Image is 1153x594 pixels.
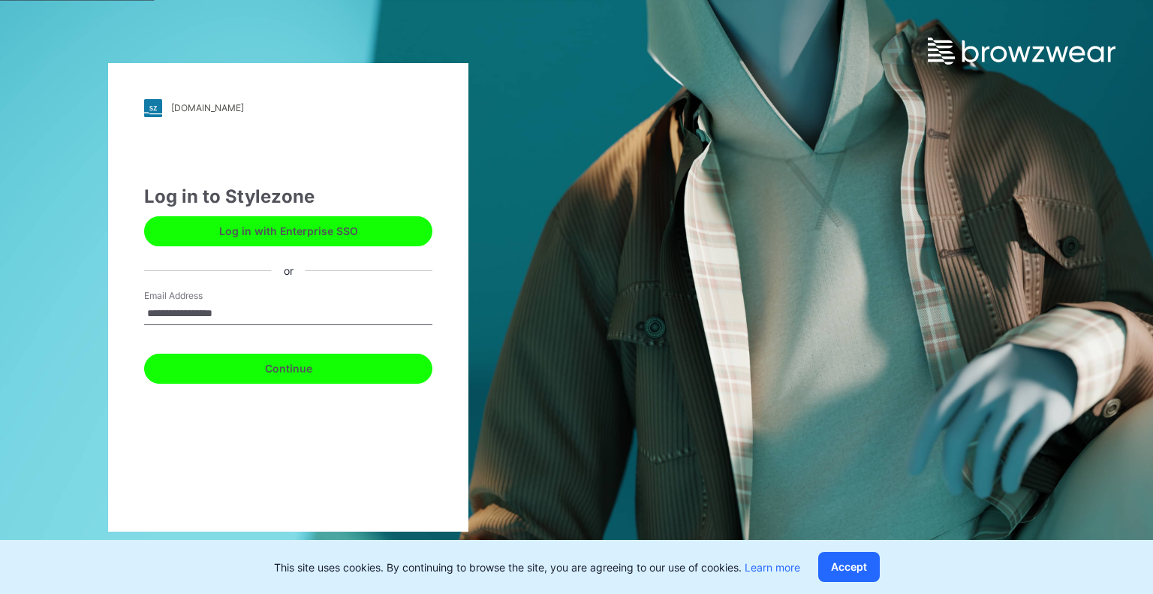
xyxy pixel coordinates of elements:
[144,216,432,246] button: Log in with Enterprise SSO
[144,99,432,117] a: [DOMAIN_NAME]
[274,559,800,575] p: This site uses cookies. By continuing to browse the site, you are agreeing to our use of cookies.
[144,183,432,210] div: Log in to Stylezone
[144,289,249,303] label: Email Address
[272,263,306,279] div: or
[144,99,162,117] img: stylezone-logo.562084cfcfab977791bfbf7441f1a819.svg
[818,552,880,582] button: Accept
[928,38,1115,65] img: browzwear-logo.e42bd6dac1945053ebaf764b6aa21510.svg
[171,102,244,113] div: [DOMAIN_NAME]
[745,561,800,574] a: Learn more
[144,354,432,384] button: Continue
